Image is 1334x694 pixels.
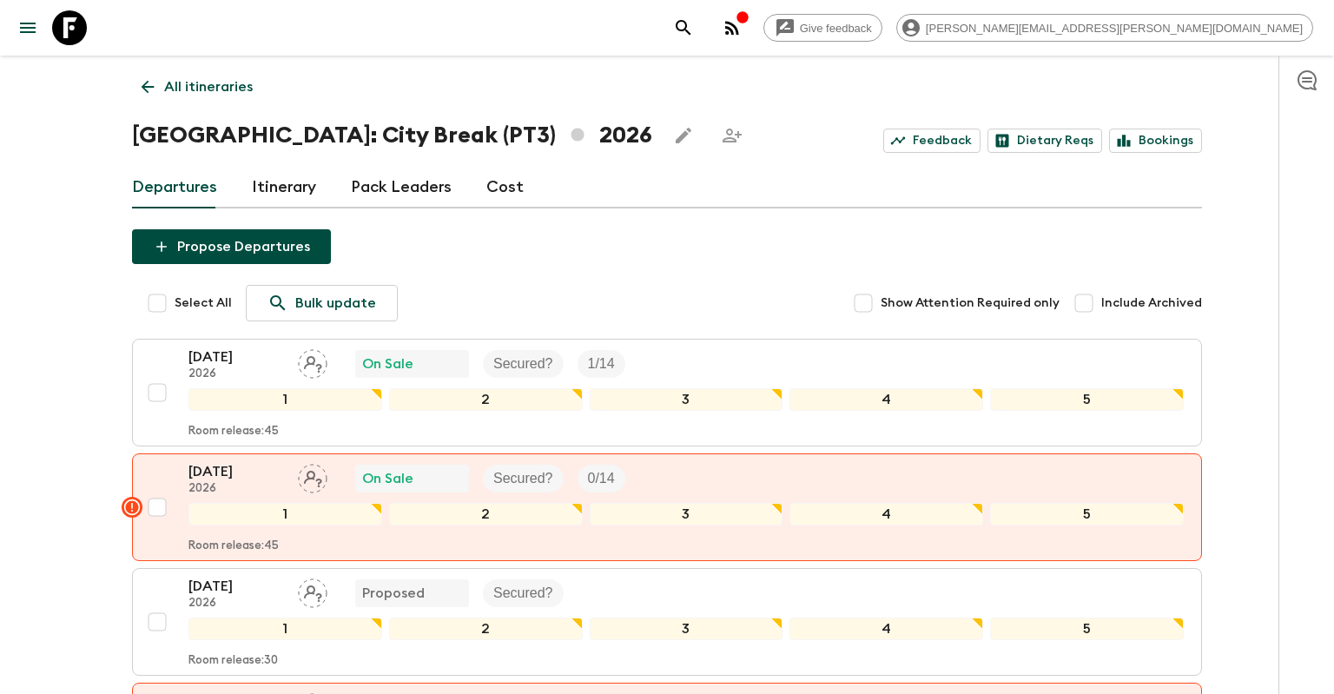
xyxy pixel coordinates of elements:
[990,388,1184,411] div: 5
[990,618,1184,640] div: 5
[132,69,262,104] a: All itineraries
[389,618,583,640] div: 2
[493,354,553,374] p: Secured?
[295,293,376,314] p: Bulk update
[188,347,284,367] p: [DATE]
[246,285,398,321] a: Bulk update
[298,584,327,598] span: Assign pack leader
[666,10,701,45] button: search adventures
[298,469,327,483] span: Assign pack leader
[188,482,284,496] p: 2026
[132,453,1202,561] button: [DATE]2026Assign pack leaderOn SaleSecured?Trip Fill12345Room release:45
[483,579,564,607] div: Secured?
[10,10,45,45] button: menu
[175,294,232,312] span: Select All
[132,339,1202,446] button: [DATE]2026Assign pack leaderOn SaleSecured?Trip Fill12345Room release:45
[188,425,279,439] p: Room release: 45
[789,388,983,411] div: 4
[132,568,1202,676] button: [DATE]2026Assign pack leaderProposedSecured?12345Room release:30
[666,118,701,153] button: Edit this itinerary
[789,503,983,525] div: 4
[483,350,564,378] div: Secured?
[916,22,1312,35] span: [PERSON_NAME][EMAIL_ADDRESS][PERSON_NAME][DOMAIN_NAME]
[188,539,279,553] p: Room release: 45
[188,597,284,611] p: 2026
[188,461,284,482] p: [DATE]
[590,503,783,525] div: 3
[715,118,750,153] span: Share this itinerary
[486,167,524,208] a: Cost
[351,167,452,208] a: Pack Leaders
[881,294,1060,312] span: Show Attention Required only
[883,129,981,153] a: Feedback
[188,503,382,525] div: 1
[389,503,583,525] div: 2
[132,229,331,264] button: Propose Departures
[188,654,278,668] p: Room release: 30
[188,367,284,381] p: 2026
[578,465,625,492] div: Trip Fill
[389,388,583,411] div: 2
[493,468,553,489] p: Secured?
[362,468,413,489] p: On Sale
[132,118,652,153] h1: [GEOGRAPHIC_DATA]: City Break (PT3) 2026
[590,618,783,640] div: 3
[132,167,217,208] a: Departures
[578,350,625,378] div: Trip Fill
[790,22,882,35] span: Give feedback
[590,388,783,411] div: 3
[896,14,1313,42] div: [PERSON_NAME][EMAIL_ADDRESS][PERSON_NAME][DOMAIN_NAME]
[588,354,615,374] p: 1 / 14
[188,576,284,597] p: [DATE]
[252,167,316,208] a: Itinerary
[789,618,983,640] div: 4
[1109,129,1202,153] a: Bookings
[763,14,882,42] a: Give feedback
[298,354,327,368] span: Assign pack leader
[188,388,382,411] div: 1
[493,583,553,604] p: Secured?
[362,583,425,604] p: Proposed
[362,354,413,374] p: On Sale
[987,129,1102,153] a: Dietary Reqs
[990,503,1184,525] div: 5
[1101,294,1202,312] span: Include Archived
[483,465,564,492] div: Secured?
[188,618,382,640] div: 1
[164,76,253,97] p: All itineraries
[588,468,615,489] p: 0 / 14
